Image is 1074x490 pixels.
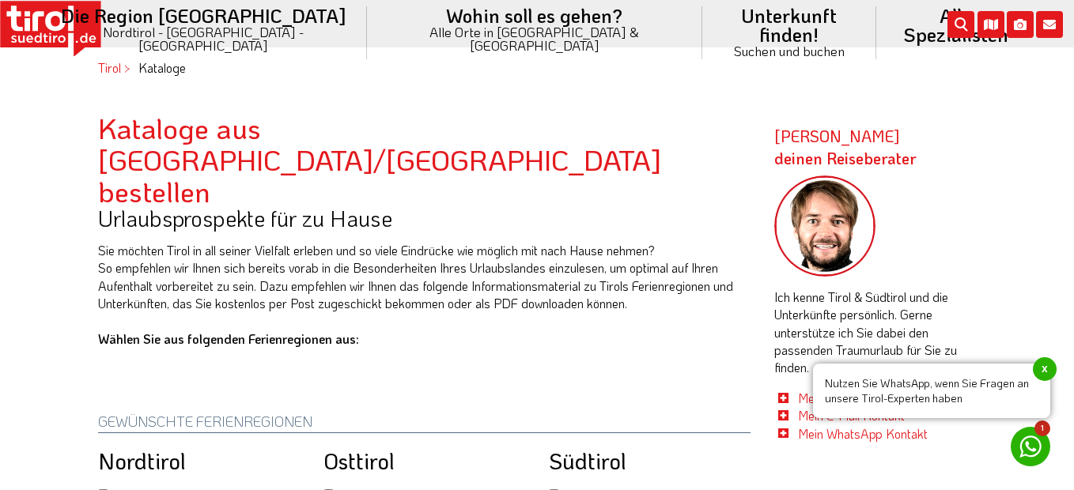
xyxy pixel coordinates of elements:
[1011,427,1050,466] a: 1 Nutzen Sie WhatsApp, wenn Sie Fragen an unsere Tirol-Experten habenx
[1033,357,1057,381] span: x
[98,112,751,206] h2: Kataloge aus [GEOGRAPHIC_DATA]/[GEOGRAPHIC_DATA] bestellen
[98,330,359,347] strong: Wählen Sie aus folgenden Ferienregionen aus:
[323,449,525,473] div: Osttirol
[98,242,751,259] div: Sie möchten Tirol in all seiner Vielfalt erleben und so viele Eindrücke wie möglich mit nach Haus...
[774,175,976,443] div: Ich kenne Tirol & Südtirol und die Unterkünfte persönlich. Gerne unterstütze ich Sie dabei den pa...
[98,414,751,433] h2: Gewünschte Ferienregionen
[98,449,300,473] div: Nordtirol
[774,148,917,168] span: deinen Reiseberater
[98,259,751,312] div: So empfehlen wir Ihnen sich bereits vorab in die Besonderheiten Ihres Urlaubslandes einzulesen, u...
[721,44,857,58] small: Suchen und buchen
[798,407,905,424] a: Mein E-Mail Kontakt
[59,25,348,52] small: Nordtirol - [GEOGRAPHIC_DATA] - [GEOGRAPHIC_DATA]
[798,390,909,406] a: Meine Empfehlungen
[774,126,917,168] strong: [PERSON_NAME]
[774,175,875,277] img: frag-markus.png
[386,25,683,52] small: Alle Orte in [GEOGRAPHIC_DATA] & [GEOGRAPHIC_DATA]
[813,364,1050,418] span: Nutzen Sie WhatsApp, wenn Sie Fragen an unsere Tirol-Experten haben
[1036,11,1063,38] i: Kontakt
[1007,11,1034,38] i: Fotogalerie
[1034,420,1050,436] span: 1
[549,449,751,473] div: Südtirol
[978,11,1004,38] i: Karte öffnen
[798,425,928,442] a: Mein WhatsApp Kontakt
[98,206,751,231] h3: Urlaubsprospekte für zu Hause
